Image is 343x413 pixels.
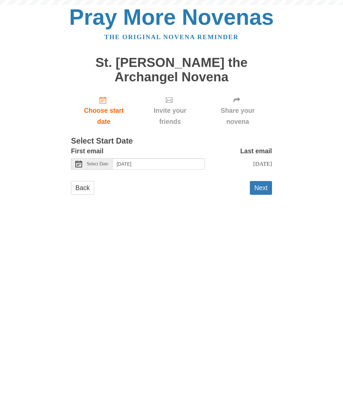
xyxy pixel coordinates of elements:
[87,162,108,166] span: Select Date
[210,105,265,127] span: Share your novena
[71,91,137,131] a: Choose start date
[250,181,272,195] button: Next
[71,146,104,157] label: First email
[105,33,239,40] a: The original novena reminder
[71,181,94,195] a: Back
[137,91,203,131] div: Click "Next" to confirm your start date first.
[240,146,272,157] label: Last email
[203,91,272,131] div: Click "Next" to confirm your start date first.
[143,105,197,127] span: Invite your friends
[71,137,272,146] h3: Select Start Date
[253,160,272,167] span: [DATE]
[78,105,130,127] span: Choose start date
[69,5,274,29] a: Pray More Novenas
[71,56,272,84] h1: St. [PERSON_NAME] the Archangel Novena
